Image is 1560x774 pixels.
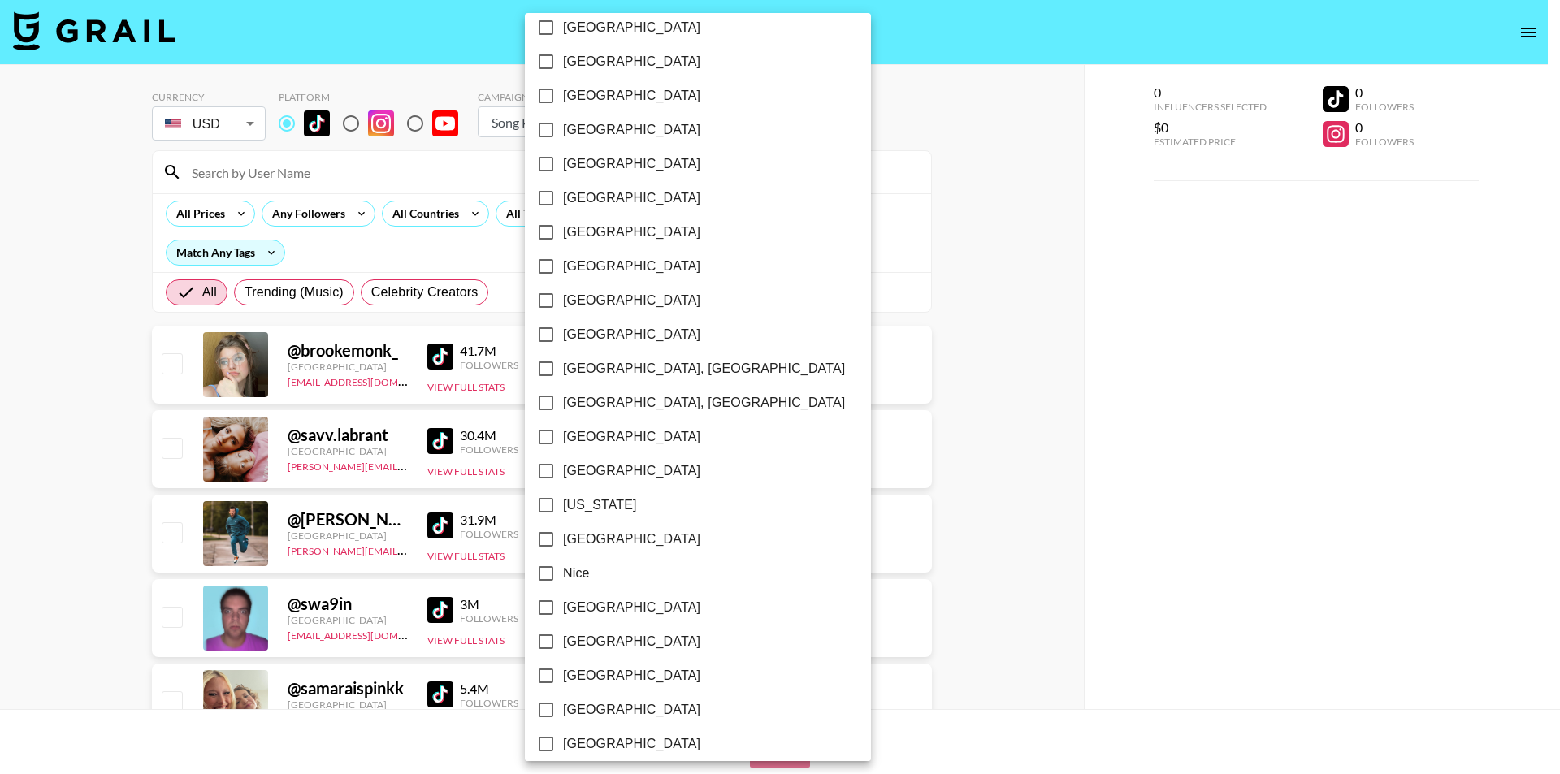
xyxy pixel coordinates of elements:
[563,154,700,174] span: [GEOGRAPHIC_DATA]
[563,461,700,481] span: [GEOGRAPHIC_DATA]
[563,291,700,310] span: [GEOGRAPHIC_DATA]
[563,52,700,71] span: [GEOGRAPHIC_DATA]
[563,188,700,208] span: [GEOGRAPHIC_DATA]
[563,86,700,106] span: [GEOGRAPHIC_DATA]
[563,359,845,378] span: [GEOGRAPHIC_DATA], [GEOGRAPHIC_DATA]
[563,666,700,685] span: [GEOGRAPHIC_DATA]
[563,598,700,617] span: [GEOGRAPHIC_DATA]
[563,530,700,549] span: [GEOGRAPHIC_DATA]
[563,495,637,515] span: [US_STATE]
[1479,693,1540,755] iframe: Drift Widget Chat Controller
[563,120,700,140] span: [GEOGRAPHIC_DATA]
[563,632,700,651] span: [GEOGRAPHIC_DATA]
[563,427,700,447] span: [GEOGRAPHIC_DATA]
[563,18,700,37] span: [GEOGRAPHIC_DATA]
[563,257,700,276] span: [GEOGRAPHIC_DATA]
[563,393,845,413] span: [GEOGRAPHIC_DATA], [GEOGRAPHIC_DATA]
[563,564,590,583] span: Nice
[563,734,700,754] span: [GEOGRAPHIC_DATA]
[563,223,700,242] span: [GEOGRAPHIC_DATA]
[563,325,700,344] span: [GEOGRAPHIC_DATA]
[563,700,700,720] span: [GEOGRAPHIC_DATA]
